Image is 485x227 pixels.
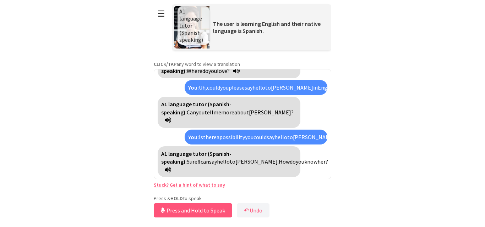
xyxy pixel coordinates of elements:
span: hello [274,134,287,141]
span: [PERSON_NAME]? [249,109,294,116]
span: please [229,84,245,91]
span: love? [217,67,230,74]
span: Sure! [187,158,199,165]
strong: You: [188,134,199,141]
div: Click to translate [158,146,300,177]
span: tell [205,109,213,116]
strong: A1 language tutor (Spanish-speaking): [161,150,231,165]
span: [PERSON_NAME]. [235,158,279,165]
span: do [202,67,208,74]
span: you [296,158,304,165]
span: you [220,84,229,91]
span: A1 language tutor (Spanish-speaking) [179,8,203,43]
strong: CLICK/TAP [154,61,176,67]
a: Stuck? Get a hint of what to say [154,182,225,188]
span: do [290,158,296,165]
div: Click to translate [158,97,300,127]
span: How [279,158,290,165]
span: I [199,158,201,165]
span: Is [199,134,203,141]
button: ☰ [154,5,169,23]
img: Scenario Image [174,6,209,49]
span: could [254,134,267,141]
span: Can [187,109,196,116]
span: hello [252,84,265,91]
span: [PERSON_NAME] [271,84,313,91]
p: Press & to speak [154,195,331,202]
span: you [196,109,205,116]
span: possibility [219,134,245,141]
strong: A1 language tutor (Spanish-speaking): [161,59,231,74]
b: ↶ [244,207,249,214]
div: Click to translate [185,80,327,95]
span: in [313,84,318,91]
span: more [221,109,234,116]
span: you [208,67,217,74]
span: know [304,158,317,165]
div: Click to translate [185,130,327,144]
span: could [207,84,220,91]
button: ↶Undo [237,203,269,217]
span: to [287,134,293,141]
span: Where [187,67,202,74]
span: can [201,158,209,165]
span: there [203,134,217,141]
span: [PERSON_NAME] [293,134,335,141]
span: say [209,158,217,165]
span: to [265,84,271,91]
strong: HOLD [170,195,183,202]
span: The user is learning English and their native language is Spanish. [213,20,321,34]
button: Press and Hold to Speak [154,203,232,217]
span: English? [318,84,339,91]
span: a [217,134,219,141]
span: hello [217,158,230,165]
span: me [213,109,221,116]
span: say [245,84,252,91]
span: her? [317,158,328,165]
span: Uh, [199,84,207,91]
span: about [234,109,249,116]
p: any word to view a translation [154,61,331,67]
span: to [230,158,235,165]
strong: A1 language tutor (Spanish-speaking): [161,101,231,115]
span: say [267,134,274,141]
strong: You: [188,84,199,91]
span: you [245,134,254,141]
